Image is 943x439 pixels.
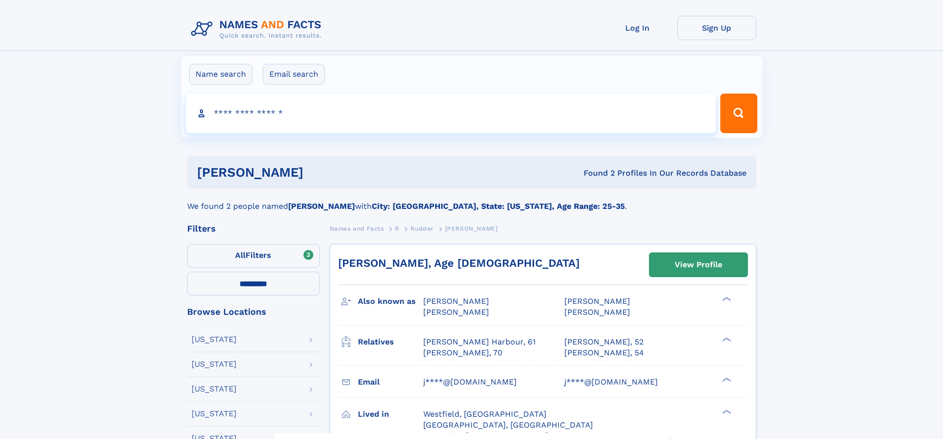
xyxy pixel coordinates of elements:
[720,376,732,383] div: ❯
[410,222,434,235] a: Rudder
[330,222,384,235] a: Names and Facts
[187,224,320,233] div: Filters
[358,293,423,310] h3: Also known as
[410,225,434,232] span: Rudder
[358,406,423,423] h3: Lived in
[720,94,757,133] button: Search Button
[187,189,756,212] div: We found 2 people named with .
[564,347,644,358] a: [PERSON_NAME], 54
[338,257,580,269] a: [PERSON_NAME], Age [DEMOGRAPHIC_DATA]
[186,94,716,133] input: search input
[677,16,756,40] a: Sign Up
[444,168,746,179] div: Found 2 Profiles In Our Records Database
[192,410,237,418] div: [US_STATE]
[358,374,423,390] h3: Email
[720,408,732,415] div: ❯
[187,244,320,268] label: Filters
[675,253,722,276] div: View Profile
[187,307,320,316] div: Browse Locations
[423,307,489,317] span: [PERSON_NAME]
[395,222,399,235] a: R
[288,201,355,211] b: [PERSON_NAME]
[423,296,489,306] span: [PERSON_NAME]
[423,420,593,430] span: [GEOGRAPHIC_DATA], [GEOGRAPHIC_DATA]
[192,360,237,368] div: [US_STATE]
[649,253,747,277] a: View Profile
[720,296,732,302] div: ❯
[423,337,536,347] a: [PERSON_NAME] Harbour, 61
[235,250,246,260] span: All
[423,347,502,358] a: [PERSON_NAME], 70
[720,336,732,342] div: ❯
[192,385,237,393] div: [US_STATE]
[598,16,677,40] a: Log In
[358,334,423,350] h3: Relatives
[564,337,644,347] a: [PERSON_NAME], 52
[192,336,237,343] div: [US_STATE]
[189,64,252,85] label: Name search
[423,409,546,419] span: Westfield, [GEOGRAPHIC_DATA]
[187,16,330,43] img: Logo Names and Facts
[564,307,630,317] span: [PERSON_NAME]
[564,296,630,306] span: [PERSON_NAME]
[263,64,325,85] label: Email search
[445,225,498,232] span: [PERSON_NAME]
[372,201,625,211] b: City: [GEOGRAPHIC_DATA], State: [US_STATE], Age Range: 25-35
[197,166,444,179] h1: [PERSON_NAME]
[395,225,399,232] span: R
